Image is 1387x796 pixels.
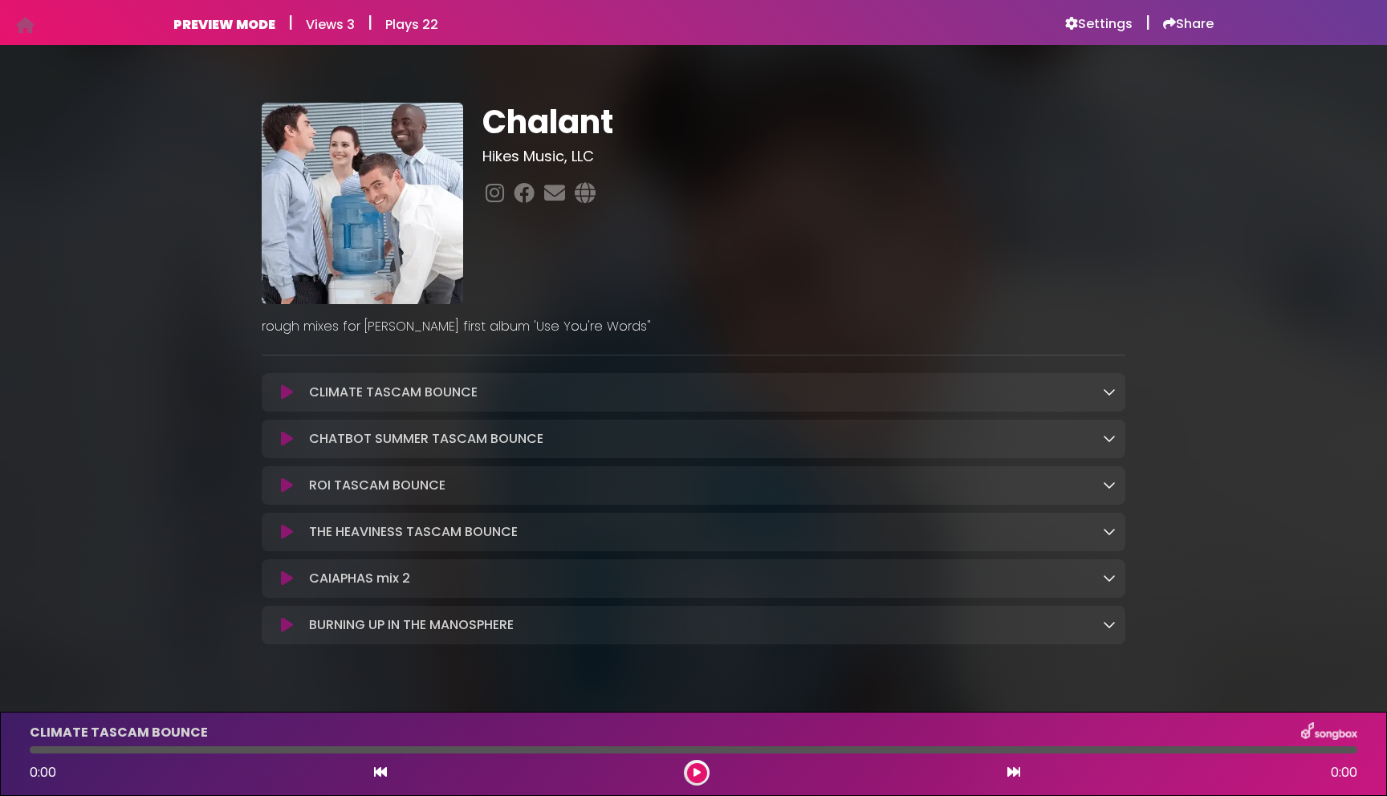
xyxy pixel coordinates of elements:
[309,569,410,588] p: CAIAPHAS mix 2
[306,17,355,32] h6: Views 3
[482,103,1125,141] h1: Chalant
[309,615,514,635] p: BURNING UP IN THE MANOSPHERE
[482,148,1125,165] h3: Hikes Music, LLC
[309,476,445,495] p: ROI TASCAM BOUNCE
[173,17,275,32] h6: PREVIEW MODE
[385,17,438,32] h6: Plays 22
[309,383,478,402] p: CLIMATE TASCAM BOUNCE
[288,13,293,32] h5: |
[262,317,1125,336] p: rough mixes for [PERSON_NAME] first album 'Use You're Words"
[1163,16,1214,32] a: Share
[262,103,463,304] img: lqMQyCt0QtuPsOw0wGmc
[309,429,543,449] p: CHATBOT SUMMER TASCAM BOUNCE
[368,13,372,32] h5: |
[309,522,518,542] p: THE HEAVINESS TASCAM BOUNCE
[1065,16,1133,32] a: Settings
[1145,13,1150,32] h5: |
